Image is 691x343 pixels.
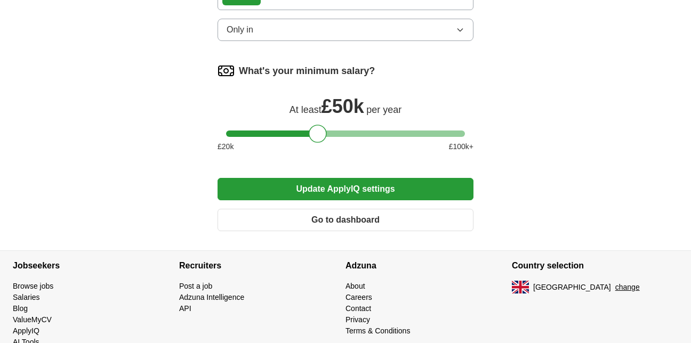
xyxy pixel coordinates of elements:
span: £ 20 k [218,141,234,152]
a: Contact [345,304,371,313]
a: About [345,282,365,290]
span: [GEOGRAPHIC_DATA] [533,282,611,293]
span: £ 100 k+ [449,141,473,152]
a: ValueMyCV [13,315,52,324]
span: Only in [227,23,253,36]
button: change [615,282,640,293]
a: Terms & Conditions [345,326,410,335]
button: Go to dashboard [218,209,473,231]
a: ApplyIQ [13,326,39,335]
a: Blog [13,304,28,313]
a: Browse jobs [13,282,53,290]
a: Adzuna Intelligence [179,293,244,301]
a: Post a job [179,282,212,290]
label: What's your minimum salary? [239,64,375,78]
a: Salaries [13,293,40,301]
a: Privacy [345,315,370,324]
span: At least [290,104,322,115]
span: per year [366,104,401,115]
button: Only in [218,19,473,41]
span: £ 50k [322,95,364,117]
button: Update ApplyIQ settings [218,178,473,200]
h4: Country selection [512,251,678,281]
a: Careers [345,293,372,301]
a: API [179,304,191,313]
img: UK flag [512,281,529,293]
img: salary.png [218,62,235,79]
